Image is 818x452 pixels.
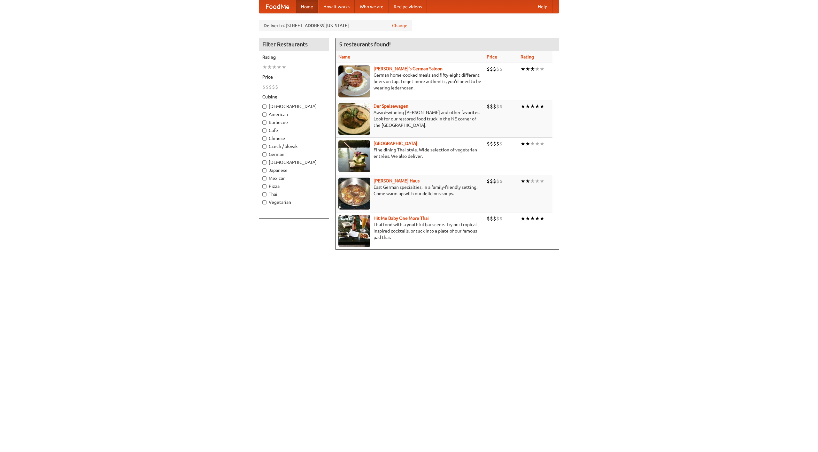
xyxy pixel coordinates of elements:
label: American [262,111,326,118]
input: Thai [262,192,266,196]
a: How it works [318,0,355,13]
a: Change [392,22,407,29]
li: $ [490,140,493,147]
li: $ [496,140,499,147]
a: [PERSON_NAME]'s German Saloon [374,66,443,71]
p: East German specialties, in a family-friendly setting. Come warm up with our delicious soups. [338,184,482,197]
a: [GEOGRAPHIC_DATA] [374,141,417,146]
a: Help [533,0,552,13]
li: ★ [262,64,267,71]
p: Fine dining Thai-style. Wide selection of vegetarian entrées. We also deliver. [338,147,482,159]
img: satay.jpg [338,140,370,172]
li: $ [499,65,503,73]
h5: Cuisine [262,94,326,100]
input: American [262,112,266,117]
h4: Filter Restaurants [259,38,329,51]
b: Der Speisewagen [374,103,408,109]
label: [DEMOGRAPHIC_DATA] [262,103,326,110]
li: $ [499,103,503,110]
li: $ [266,83,269,90]
label: Thai [262,191,326,197]
li: $ [487,65,490,73]
li: ★ [540,103,544,110]
input: Czech / Slovak [262,144,266,149]
input: Mexican [262,176,266,180]
li: ★ [535,65,540,73]
li: $ [490,103,493,110]
a: Price [487,54,497,59]
li: $ [493,65,496,73]
input: Vegetarian [262,200,266,204]
input: Cafe [262,128,266,133]
ng-pluralize: 5 restaurants found! [339,41,391,47]
li: $ [487,178,490,185]
a: Name [338,54,350,59]
a: [PERSON_NAME] Haus [374,178,420,183]
li: $ [499,178,503,185]
li: ★ [272,64,277,71]
input: Pizza [262,184,266,188]
li: ★ [521,178,525,185]
li: $ [490,65,493,73]
a: FoodMe [259,0,296,13]
a: Home [296,0,318,13]
label: Barbecue [262,119,326,126]
a: Rating [521,54,534,59]
li: ★ [530,215,535,222]
li: $ [490,215,493,222]
img: esthers.jpg [338,65,370,97]
li: ★ [530,103,535,110]
li: ★ [540,140,544,147]
li: $ [487,215,490,222]
div: Deliver to: [STREET_ADDRESS][US_STATE] [259,20,412,31]
li: $ [275,83,278,90]
input: German [262,152,266,157]
p: Thai food with a youthful bar scene. Try our tropical inspired cocktails, or tuck into a plate of... [338,221,482,241]
li: ★ [525,103,530,110]
li: ★ [525,65,530,73]
li: $ [496,215,499,222]
li: ★ [521,103,525,110]
li: ★ [535,178,540,185]
li: $ [493,178,496,185]
li: ★ [535,140,540,147]
li: ★ [277,64,282,71]
li: ★ [282,64,286,71]
img: kohlhaus.jpg [338,178,370,210]
li: ★ [525,178,530,185]
li: ★ [540,215,544,222]
label: Mexican [262,175,326,181]
li: $ [496,178,499,185]
label: Vegetarian [262,199,326,205]
a: Recipe videos [389,0,427,13]
li: $ [490,178,493,185]
li: $ [496,65,499,73]
li: ★ [521,65,525,73]
li: $ [269,83,272,90]
li: ★ [525,215,530,222]
li: ★ [535,215,540,222]
label: [DEMOGRAPHIC_DATA] [262,159,326,165]
label: Chinese [262,135,326,142]
a: Hit Me Baby One More Thai [374,216,429,221]
li: $ [499,140,503,147]
li: ★ [525,140,530,147]
input: [DEMOGRAPHIC_DATA] [262,104,266,109]
li: $ [487,103,490,110]
img: babythai.jpg [338,215,370,247]
li: $ [499,215,503,222]
li: $ [496,103,499,110]
li: $ [487,140,490,147]
li: ★ [530,178,535,185]
input: [DEMOGRAPHIC_DATA] [262,160,266,165]
li: ★ [535,103,540,110]
img: speisewagen.jpg [338,103,370,135]
li: ★ [540,65,544,73]
label: German [262,151,326,157]
li: ★ [530,140,535,147]
li: ★ [267,64,272,71]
